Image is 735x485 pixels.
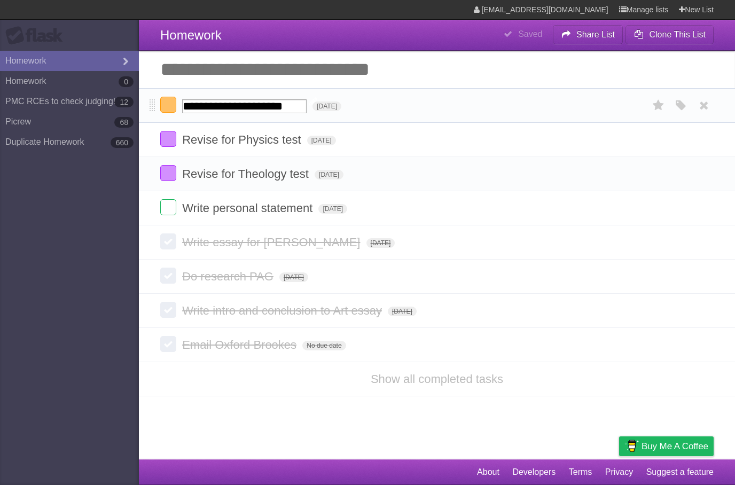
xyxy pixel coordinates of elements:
[160,268,176,284] label: Done
[182,167,311,181] span: Revise for Theology test
[182,236,363,249] span: Write essay for [PERSON_NAME]
[619,436,714,456] a: Buy me a coffee
[182,338,299,351] span: Email Oxford Brookes
[160,199,176,215] label: Done
[182,133,304,146] span: Revise for Physics test
[624,437,639,455] img: Buy me a coffee
[160,302,176,318] label: Done
[318,204,347,214] span: [DATE]
[160,165,176,181] label: Done
[553,25,623,44] button: Share List
[512,462,556,482] a: Developers
[5,26,69,45] div: Flask
[312,101,341,111] span: [DATE]
[160,131,176,147] label: Done
[371,372,503,386] a: Show all completed tasks
[477,462,499,482] a: About
[315,170,343,179] span: [DATE]
[576,30,615,39] b: Share List
[366,238,395,248] span: [DATE]
[160,233,176,249] label: Done
[302,341,346,350] span: No due date
[119,76,134,87] b: 0
[182,304,385,317] span: Write intro and conclusion to Art essay
[182,201,315,215] span: Write personal statement
[648,97,669,114] label: Star task
[114,117,134,128] b: 68
[649,30,706,39] b: Clone This List
[114,97,134,107] b: 12
[642,437,708,456] span: Buy me a coffee
[307,136,336,145] span: [DATE]
[388,307,417,316] span: [DATE]
[160,28,222,42] span: Homework
[569,462,592,482] a: Terms
[605,462,633,482] a: Privacy
[518,29,542,38] b: Saved
[160,336,176,352] label: Done
[160,97,176,113] label: Done
[279,272,308,282] span: [DATE]
[111,137,134,148] b: 660
[625,25,714,44] button: Clone This List
[182,270,276,283] span: Do research PAG
[646,462,714,482] a: Suggest a feature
